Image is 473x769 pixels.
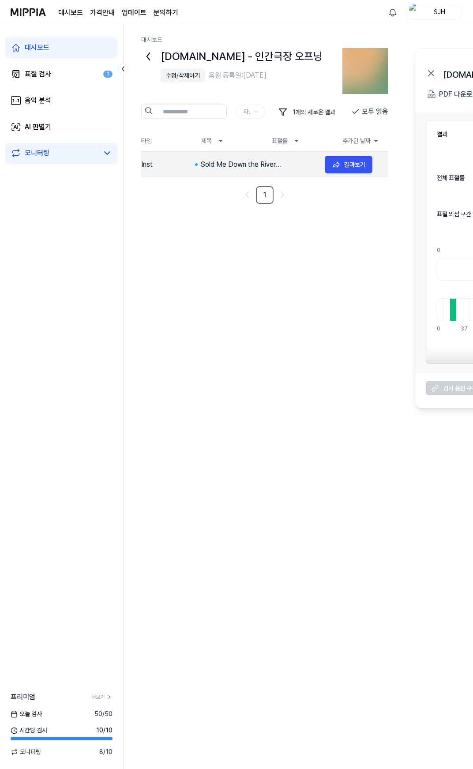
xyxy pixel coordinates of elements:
div: 결과보기 [344,160,365,169]
div: 수정/삭제하기 [166,71,200,80]
div: Sold Me Down the River (Remastered) [200,159,318,170]
a: 업데이트 [122,8,146,18]
a: Go to previous page [240,188,254,202]
td: Inst [141,152,194,177]
span: 8 / 10 [99,747,113,757]
a: 음악 분석 [5,90,118,111]
a: 1 [256,186,274,204]
span: 50 / 50 [94,709,113,719]
div: 대시보드 [25,42,49,53]
button: 1개의 새로운 결과 [274,105,342,120]
th: 타입 [141,130,194,151]
span: 모니터링 [11,747,41,757]
a: Go to next page [275,188,289,202]
span: 오늘 검사 [11,709,42,719]
div: 0 [437,325,443,333]
img: thumbnail_240_25.png [342,48,388,94]
a: 모니터링 [11,148,98,158]
div: 모니터링 [25,148,49,158]
nav: pagination [141,186,388,204]
a: 대시보드 [5,37,118,58]
span: 10 / 10 [96,726,113,735]
div: [DOMAIN_NAME] - 인간극장 오프닝 [161,48,334,65]
div: 37 [461,325,467,333]
th: 표절률 [265,130,335,151]
button: profileSJH [406,5,462,20]
button: 모두 읽음 [351,105,388,119]
a: 표절 검사1 [5,64,118,85]
img: 알림 [387,7,398,18]
div: 1 [103,71,113,78]
button: 결과보기 [325,156,372,173]
img: PDF Download [428,90,435,98]
th: 제목 [194,130,258,151]
h2: 표절 의심 구간 [437,210,471,219]
button: 가격안내 [90,8,115,18]
th: 추가된 날짜 [335,130,388,151]
div: AI 판별기 [25,122,51,132]
span: 프리미엄 [11,692,35,702]
a: 더보기 [91,693,113,701]
span: 시간당 검사 [11,726,47,735]
img: Search [145,107,152,114]
div: 음악 분석 [25,95,51,106]
div: 음원 등록일: [DATE] [209,70,267,81]
div: 표절 검사 [25,69,51,79]
img: profile [409,4,420,21]
div: SJH [422,7,457,17]
button: 수정/삭제하기 [161,69,205,83]
a: 대시보드 [58,8,83,18]
a: 대시보드 [141,36,162,43]
a: 문의하기 [154,8,178,18]
a: AI 판별기 [5,116,118,138]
